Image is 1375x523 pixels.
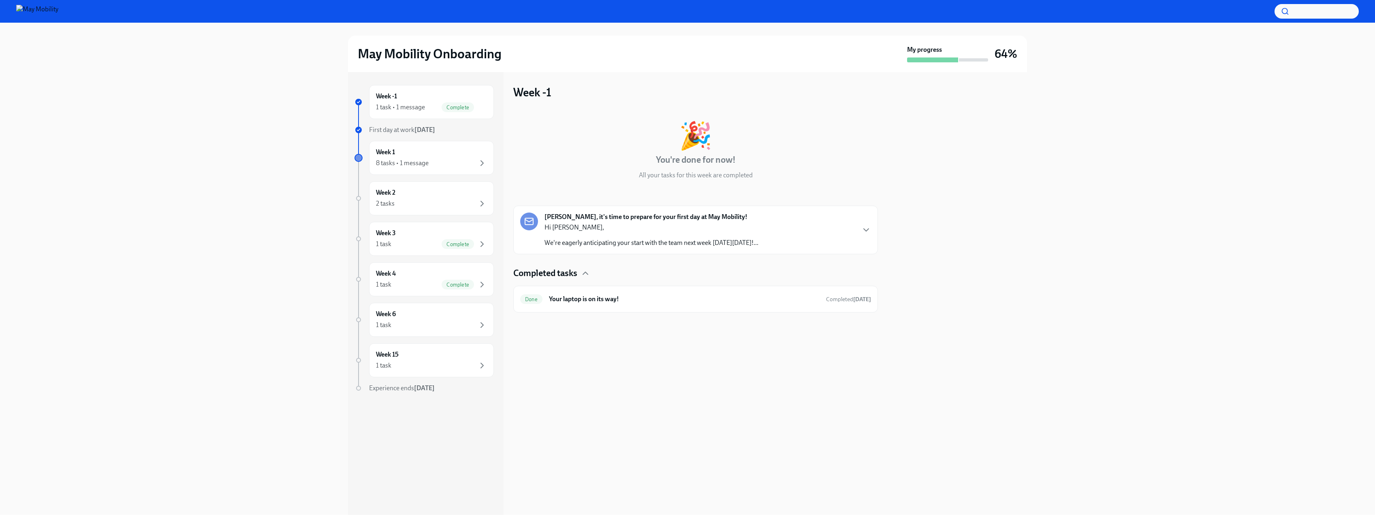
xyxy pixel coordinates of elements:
[376,350,399,359] h6: Week 15
[853,296,871,303] strong: [DATE]
[544,238,758,247] p: We're eagerly anticipating your start with the team next week [DATE][DATE]!...
[376,199,395,208] div: 2 tasks
[442,104,474,111] span: Complete
[354,303,494,337] a: Week 61 task
[544,223,758,232] p: Hi [PERSON_NAME],
[520,293,871,306] a: DoneYour laptop is on its way!Completed[DATE]
[376,361,391,370] div: 1 task
[826,296,871,303] span: Completed
[376,92,397,101] h6: Week -1
[354,343,494,377] a: Week 151 task
[513,85,551,100] h3: Week -1
[376,148,395,157] h6: Week 1
[376,269,396,278] h6: Week 4
[354,85,494,119] a: Week -11 task • 1 messageComplete
[513,267,878,279] div: Completed tasks
[907,45,942,54] strong: My progress
[354,141,494,175] a: Week 18 tasks • 1 message
[369,384,435,392] span: Experience ends
[354,222,494,256] a: Week 31 taskComplete
[376,188,395,197] h6: Week 2
[358,46,502,62] h2: May Mobility Onboarding
[376,159,429,168] div: 8 tasks • 1 message
[442,241,474,247] span: Complete
[549,295,820,304] h6: Your laptop is on its way!
[639,171,753,180] p: All your tasks for this week are completed
[376,240,391,249] div: 1 task
[376,103,425,112] div: 1 task • 1 message
[826,296,871,303] span: August 7th, 2025 09:30
[354,181,494,215] a: Week 22 tasks
[354,125,494,134] a: First day at work[DATE]
[513,267,577,279] h4: Completed tasks
[16,5,58,18] img: May Mobility
[376,310,396,319] h6: Week 6
[414,384,435,392] strong: [DATE]
[520,296,542,302] span: Done
[414,126,435,134] strong: [DATE]
[656,154,736,166] h4: You're done for now!
[995,47,1017,61] h3: 64%
[369,126,435,134] span: First day at work
[376,280,391,289] div: 1 task
[376,321,391,330] div: 1 task
[442,282,474,288] span: Complete
[376,229,396,238] h6: Week 3
[544,213,747,221] strong: [PERSON_NAME], it's time to prepare for your first day at May Mobility!
[679,122,712,149] div: 🎉
[354,262,494,296] a: Week 41 taskComplete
